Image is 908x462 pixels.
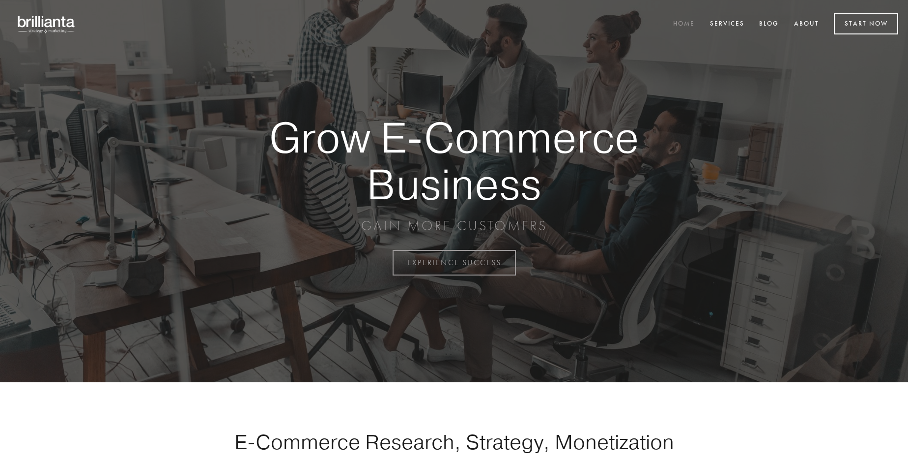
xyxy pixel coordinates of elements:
a: About [788,16,825,32]
strong: Grow E-Commerce Business [235,114,673,207]
img: brillianta - research, strategy, marketing [10,10,84,38]
a: Start Now [834,13,898,34]
h1: E-Commerce Research, Strategy, Monetization [203,430,705,454]
a: Services [704,16,751,32]
p: GAIN MORE CUSTOMERS [235,217,673,235]
a: EXPERIENCE SUCCESS [393,250,516,276]
a: Blog [753,16,785,32]
a: Home [667,16,701,32]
